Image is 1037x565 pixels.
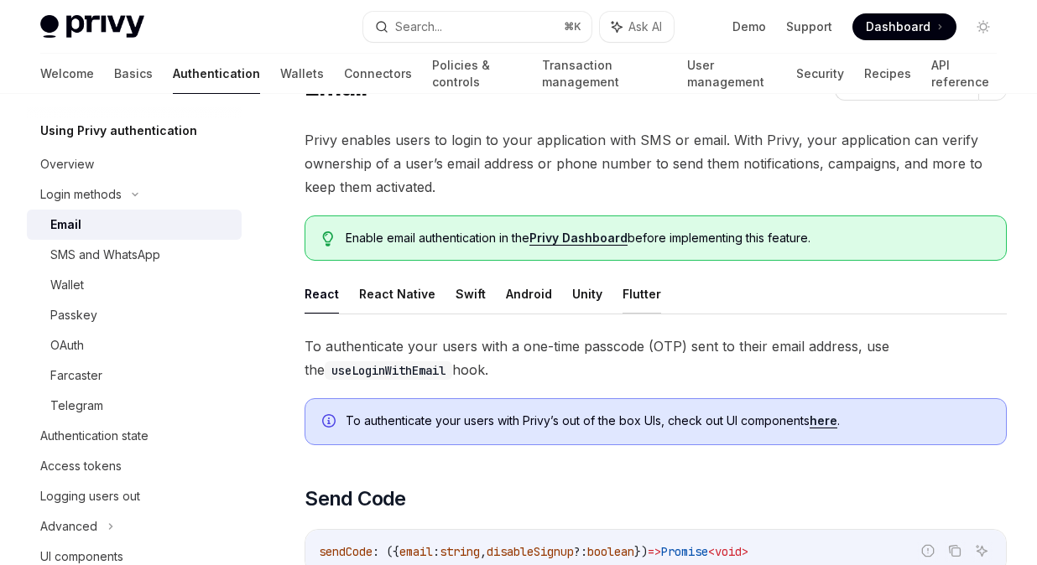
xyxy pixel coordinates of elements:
div: Telegram [50,396,103,416]
button: Flutter [623,274,661,314]
div: Overview [40,154,94,174]
img: light logo [40,15,144,39]
div: SMS and WhatsApp [50,245,160,265]
span: disableSignup [487,544,574,559]
span: < [708,544,715,559]
a: Connectors [344,54,412,94]
div: OAuth [50,335,84,355]
a: Security [796,54,844,94]
button: Copy the contents from the code block [944,540,966,562]
a: Privy Dashboard [529,231,628,246]
span: boolean [587,544,634,559]
div: Authentication state [40,426,149,446]
span: : [433,544,440,559]
a: Passkey [27,300,242,330]
span: ⌘ K [564,20,581,34]
a: Telegram [27,391,242,421]
div: Login methods [40,184,122,205]
span: Promise [661,544,708,559]
a: Demo [732,18,766,35]
button: Report incorrect code [917,540,939,562]
div: Advanced [40,516,97,536]
a: OAuth [27,330,242,360]
a: Wallets [280,54,324,94]
span: , [480,544,487,559]
svg: Info [322,414,339,431]
div: Search... [395,17,442,37]
div: Passkey [50,305,97,325]
svg: Tip [322,231,334,246]
a: Support [786,18,832,35]
a: Dashboard [852,13,956,40]
a: Email [27,210,242,240]
span: To authenticate your users with a one-time passcode (OTP) sent to their email address, use the hook. [305,334,1007,381]
div: Farcaster [50,365,102,386]
h5: Using Privy authentication [40,121,197,141]
button: Unity [572,274,602,314]
button: Toggle dark mode [970,13,997,40]
a: Access tokens [27,451,242,481]
div: Logging users out [40,486,140,506]
button: Search...⌘K [363,12,591,42]
span: Enable email authentication in the before implementing this feature. [346,230,989,246]
a: Policies & controls [432,54,522,94]
span: string [440,544,480,559]
span: email [399,544,433,559]
a: User management [687,54,776,94]
button: React [305,274,339,314]
span: Dashboard [866,18,930,35]
span: sendCode [319,544,373,559]
a: Farcaster [27,360,242,391]
button: Android [506,274,552,314]
button: Ask AI [971,540,993,562]
a: Recipes [864,54,911,94]
button: Ask AI [600,12,674,42]
button: Swift [456,274,486,314]
span: Privy enables users to login to your application with SMS or email. With Privy, your application ... [305,128,1007,199]
a: Transaction management [542,54,667,94]
a: API reference [931,54,997,94]
span: To authenticate your users with Privy’s out of the box UIs, check out UI components . [346,412,989,429]
code: useLoginWithEmail [325,361,452,380]
span: ?: [574,544,587,559]
a: Wallet [27,270,242,300]
span: > [742,544,748,559]
span: Send Code [305,485,406,512]
a: Authentication state [27,421,242,451]
span: : ({ [373,544,399,559]
a: here [810,413,837,428]
a: Logging users out [27,481,242,511]
div: Email [50,215,81,235]
button: React Native [359,274,435,314]
div: Access tokens [40,456,122,476]
a: Basics [114,54,153,94]
span: }) [634,544,648,559]
div: Wallet [50,275,84,295]
span: => [648,544,661,559]
span: void [715,544,742,559]
a: Overview [27,149,242,179]
a: Authentication [173,54,260,94]
span: Ask AI [628,18,662,35]
a: Welcome [40,54,94,94]
a: SMS and WhatsApp [27,240,242,270]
